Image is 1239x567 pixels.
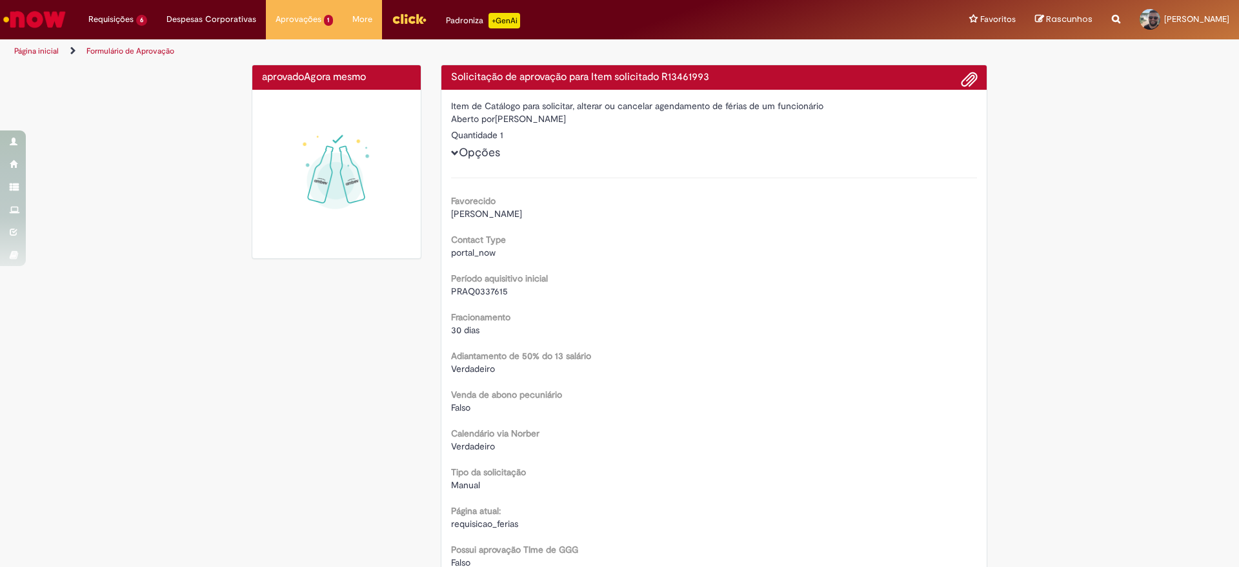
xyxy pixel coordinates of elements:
[262,72,411,83] h4: aprovado
[136,15,147,26] span: 6
[451,99,978,112] div: Item de Catálogo para solicitar, alterar ou cancelar agendamento de férias de um funcionário
[451,112,495,125] label: Aberto por
[980,13,1016,26] span: Favoritos
[451,129,978,141] div: Quantidade 1
[451,273,548,284] b: Período aquisitivo inicial
[451,311,510,323] b: Fracionamento
[489,13,520,28] p: +GenAi
[451,234,506,245] b: Contact Type
[446,13,520,28] div: Padroniza
[451,112,978,129] div: [PERSON_NAME]
[262,99,411,249] img: sucesso_1.gif
[451,505,501,517] b: Página atual:
[451,389,562,400] b: Venda de abono pecuniário
[451,72,978,83] h4: Solicitação de aprovação para Item solicitado R13461993
[451,208,522,220] span: [PERSON_NAME]
[352,13,372,26] span: More
[451,402,470,413] span: Falso
[451,363,495,375] span: Verdadeiro
[451,285,508,297] span: PRAQ0337615
[451,195,496,207] b: Favorecido
[451,247,496,258] span: portal_now
[166,13,256,26] span: Despesas Corporativas
[392,9,427,28] img: click_logo_yellow_360x200.png
[276,13,321,26] span: Aprovações
[451,518,518,530] span: requisicao_ferias
[304,70,366,83] span: Agora mesmo
[14,46,59,56] a: Página inicial
[1046,13,1093,25] span: Rascunhos
[1,6,68,32] img: ServiceNow
[451,466,526,478] b: Tipo da solicitação
[1035,14,1093,26] a: Rascunhos
[86,46,174,56] a: Formulário de Aprovação
[451,428,539,439] b: Calendário via Norber
[324,15,334,26] span: 1
[451,544,578,555] b: Possui aprovação TIme de GGG
[88,13,134,26] span: Requisições
[451,350,591,362] b: Adiantamento de 50% do 13 salário
[10,39,816,63] ul: Trilhas de página
[1164,14,1229,25] span: [PERSON_NAME]
[451,440,495,452] span: Verdadeiro
[451,479,480,491] span: Manual
[451,324,479,336] span: 30 dias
